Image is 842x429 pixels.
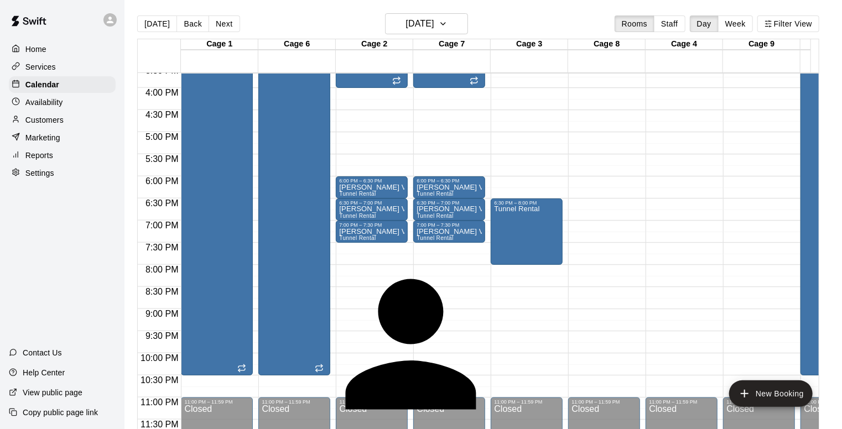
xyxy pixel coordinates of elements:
span: 10:00 PM [138,353,181,363]
p: Settings [25,168,54,179]
span: Recurring event [470,76,479,85]
span: Tunnel Rental [417,235,453,241]
p: Customers [25,114,64,125]
button: add [729,380,813,407]
span: 11:30 PM [138,420,181,429]
button: [DATE] [137,15,177,32]
span: 6:00 PM [143,176,181,186]
p: Services [25,61,56,72]
span: 6:30 PM [143,198,181,208]
span: 8:00 PM [143,265,181,274]
span: 4:30 PM [143,110,181,119]
div: 7:00 PM – 7:30 PM: Sravan Voddapalli [336,221,408,243]
div: 11:00 PM – 11:59 PM [262,399,327,405]
button: Day [690,15,719,32]
div: 11:00 PM – 11:59 PM [184,399,250,405]
div: Cage 7 [413,39,491,50]
button: Filter View [757,15,819,32]
span: 7:30 PM [143,243,181,252]
span: 9:30 PM [143,331,181,341]
span: 9:00 PM [143,309,181,318]
span: Tunnel Rental [417,191,453,197]
span: 11:00 PM [138,397,181,407]
p: View public page [23,387,82,398]
span: 7:00 PM [143,221,181,230]
span: Recurring event [392,76,401,85]
button: Staff [654,15,685,32]
p: Copy public page link [23,407,98,418]
div: Cage 6 [258,39,336,50]
span: Recurring event [237,364,246,373]
span: Tunnel Rental [339,191,376,197]
span: 8:30 PM [143,287,181,296]
span: 5:00 PM [143,132,181,142]
div: 7:00 PM – 7:30 PM [339,222,404,228]
div: Cage 8 [568,39,646,50]
h6: [DATE] [406,16,434,32]
div: 6:30 PM – 7:00 PM [339,200,404,206]
p: Calendar [25,79,59,90]
div: 6:30 PM – 7:00 PM: Sravan Voddapalli [336,198,408,221]
p: Marketing [25,132,60,143]
div: Cage 9 [723,39,801,50]
div: 6:00 PM – 6:30 PM: Sravan Voddapalli [336,176,408,198]
div: 6:30 PM – 7:00 PM [417,200,482,206]
span: 10:30 PM [138,375,181,385]
div: Cage 4 [646,39,723,50]
p: Reports [25,150,53,161]
div: 6:30 PM – 8:00 PM: Tunnel Rental [491,198,563,265]
button: Next [209,15,240,32]
div: Cage 2 [336,39,413,50]
div: 7:00 PM – 7:30 PM: Sravan Voddapalli [413,221,485,243]
p: Availability [25,97,63,108]
span: Tunnel Rental [339,213,376,219]
div: Cage 1 [181,39,258,50]
span: Tunnel Rental [417,213,453,219]
div: 6:00 PM – 6:30 PM: Sravan Voddapalli [413,176,485,198]
div: 6:00 PM – 6:30 PM [417,178,482,184]
span: Tunnel Rental [339,235,376,241]
span: 5:30 PM [143,154,181,164]
button: Rooms [615,15,654,32]
div: 7:00 PM – 7:30 PM [417,222,482,228]
p: Help Center [23,367,65,378]
div: 6:30 PM – 7:00 PM: Sravan Voddapalli [413,198,485,221]
p: Home [25,44,46,55]
div: 6:00 PM – 6:30 PM [339,178,404,184]
button: Back [176,15,209,32]
div: 6:30 PM – 8:00 PM [494,200,559,206]
button: Week [718,15,753,32]
p: Contact Us [23,347,62,358]
div: 11:00 PM – 11:59 PM [571,399,637,405]
div: Cage 3 [491,39,568,50]
div: 11:00 PM – 11:59 PM [649,399,714,405]
span: 4:00 PM [143,88,181,97]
